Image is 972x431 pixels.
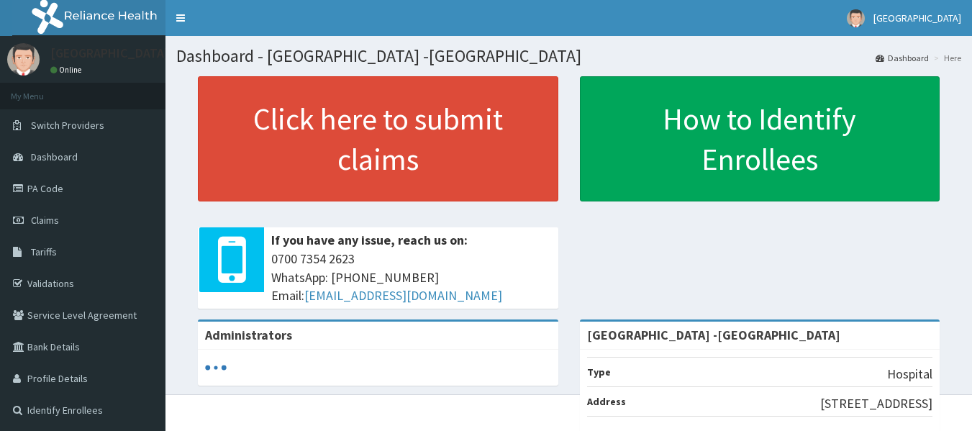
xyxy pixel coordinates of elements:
p: Hospital [887,365,932,384]
a: Online [50,65,85,75]
svg: audio-loading [205,357,227,378]
span: Tariffs [31,245,57,258]
img: User Image [7,43,40,76]
b: If you have any issue, reach us on: [271,232,468,248]
b: Address [587,395,626,408]
li: Here [930,52,961,64]
p: [STREET_ADDRESS] [820,394,932,413]
span: Claims [31,214,59,227]
b: Administrators [205,327,292,343]
strong: [GEOGRAPHIC_DATA] -[GEOGRAPHIC_DATA] [587,327,840,343]
h1: Dashboard - [GEOGRAPHIC_DATA] -[GEOGRAPHIC_DATA] [176,47,961,65]
img: User Image [847,9,865,27]
a: [EMAIL_ADDRESS][DOMAIN_NAME] [304,287,502,304]
span: [GEOGRAPHIC_DATA] [873,12,961,24]
a: Dashboard [876,52,929,64]
a: Click here to submit claims [198,76,558,201]
p: [GEOGRAPHIC_DATA] [50,47,169,60]
a: How to Identify Enrollees [580,76,940,201]
span: 0700 7354 2623 WhatsApp: [PHONE_NUMBER] Email: [271,250,551,305]
span: Dashboard [31,150,78,163]
b: Type [587,366,611,378]
span: Switch Providers [31,119,104,132]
